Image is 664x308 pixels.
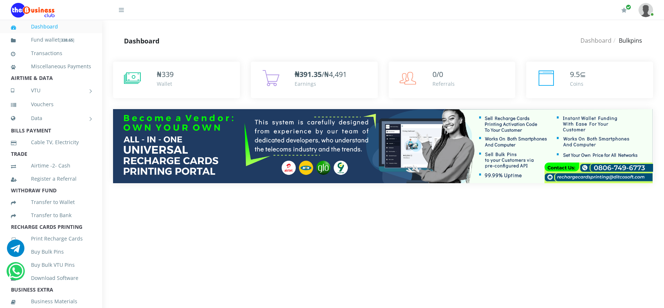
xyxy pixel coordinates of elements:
a: Dashboard [580,36,611,45]
a: Transfer to Wallet [11,194,91,211]
span: Renew/Upgrade Subscription [626,4,631,10]
a: 0/0 Referrals [389,62,516,98]
a: Fund wallet[338.65] [11,31,91,49]
li: Bulkpins [611,36,642,45]
a: Cable TV, Electricity [11,134,91,151]
a: Transactions [11,45,91,62]
span: 0/0 [432,69,443,79]
a: Vouchers [11,96,91,113]
small: [ ] [59,37,74,43]
b: 338.65 [61,37,73,43]
div: Earnings [295,80,347,88]
a: Airtime -2- Cash [11,157,91,174]
a: Chat for support [7,245,24,257]
img: Logo [11,3,55,18]
span: /₦4,491 [295,69,347,79]
a: Register a Referral [11,170,91,187]
div: Referrals [432,80,455,88]
strong: Dashboard [124,36,159,45]
a: ₦339 Wallet [113,62,240,98]
a: Download Software [11,270,91,286]
a: Buy Bulk Pins [11,243,91,260]
i: Renew/Upgrade Subscription [621,7,627,13]
a: Data [11,109,91,127]
span: 9.5 [570,69,580,79]
a: VTU [11,81,91,100]
div: Coins [570,80,586,88]
a: Dashboard [11,18,91,35]
a: Transfer to Bank [11,207,91,224]
div: ⊆ [570,69,586,80]
b: ₦391.35 [295,69,322,79]
div: ₦ [157,69,174,80]
span: 339 [162,69,174,79]
a: ₦391.35/₦4,491 Earnings [251,62,378,98]
a: Chat for support [8,268,23,280]
a: Buy Bulk VTU Pins [11,257,91,273]
img: User [638,3,653,17]
a: Miscellaneous Payments [11,58,91,75]
img: multitenant_rcp.png [113,109,653,183]
div: Wallet [157,80,174,88]
a: Print Recharge Cards [11,230,91,247]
